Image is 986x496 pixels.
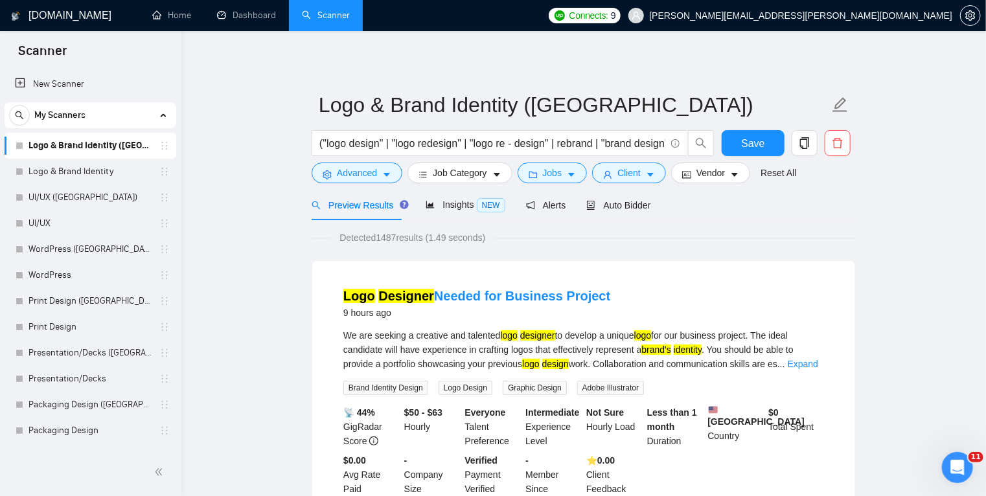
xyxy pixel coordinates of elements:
[29,288,152,314] a: Print Design ([GEOGRAPHIC_DATA])
[10,111,29,120] span: search
[217,10,276,21] a: dashboardDashboard
[492,170,501,179] span: caret-down
[969,452,983,462] span: 11
[960,5,981,26] button: setting
[689,137,713,149] span: search
[518,163,588,183] button: folderJobscaret-down
[159,166,170,177] span: holder
[741,135,764,152] span: Save
[523,405,584,448] div: Experience Level
[526,201,535,210] span: notification
[722,130,785,156] button: Save
[159,141,170,151] span: holder
[674,344,702,355] mark: identity
[433,166,487,180] span: Job Category
[343,407,375,418] b: 📡 44%
[9,105,30,126] button: search
[632,11,641,20] span: user
[5,71,176,97] li: New Scanner
[792,137,817,149] span: copy
[705,405,766,448] div: Country
[792,130,818,156] button: copy
[961,10,980,21] span: setting
[29,392,152,418] a: Packaging Design ([GEOGRAPHIC_DATA])
[382,170,391,179] span: caret-down
[312,163,402,183] button: settingAdvancedcaret-down
[696,166,725,180] span: Vendor
[343,328,824,371] div: We are seeking a creative and talented to develop a unique for our business project. The ideal ca...
[343,289,610,303] a: Logo DesignerNeeded for Business Project
[542,359,569,369] mark: design
[463,453,523,496] div: Payment Verified
[29,314,152,340] a: Print Design
[312,200,405,210] span: Preview Results
[159,296,170,306] span: holder
[343,381,428,395] span: Brand Identity Design
[768,407,779,418] b: $ 0
[543,166,562,180] span: Jobs
[11,6,20,27] img: logo
[501,330,518,341] mark: logo
[29,444,152,469] a: Webflow ([GEOGRAPHIC_DATA])
[603,170,612,179] span: user
[688,130,714,156] button: search
[634,330,651,341] mark: logo
[369,436,378,445] span: info-circle
[525,407,579,418] b: Intermediate
[159,425,170,436] span: holder
[378,289,434,303] mark: Designer
[8,41,77,69] span: Scanner
[29,340,152,366] a: Presentation/Decks ([GEOGRAPHIC_DATA])
[529,170,538,179] span: folder
[761,166,796,180] a: Reset All
[766,405,827,448] div: Total Spent
[159,374,170,384] span: holder
[523,453,584,496] div: Member Since
[586,407,624,418] b: Not Sure
[159,322,170,332] span: holder
[29,236,152,262] a: WordPress ([GEOGRAPHIC_DATA])
[159,400,170,410] span: holder
[825,137,850,149] span: delete
[29,185,152,210] a: UI/UX ([GEOGRAPHIC_DATA])
[584,405,645,448] div: Hourly Load
[404,407,442,418] b: $50 - $63
[418,170,428,179] span: bars
[159,218,170,229] span: holder
[402,405,463,448] div: Hourly
[330,231,494,245] span: Detected 1487 results (1.49 seconds)
[788,359,818,369] a: Expand
[671,139,680,148] span: info-circle
[520,330,555,341] mark: designer
[402,453,463,496] div: Company Size
[159,192,170,203] span: holder
[341,405,402,448] div: GigRadar Score
[586,200,650,210] span: Auto Bidder
[526,200,566,210] span: Alerts
[343,289,375,303] mark: Logo
[312,201,321,210] span: search
[404,455,407,466] b: -
[709,405,718,414] img: 🇺🇸
[426,200,435,209] span: area-chart
[577,381,644,395] span: Adobe Illustrator
[34,102,86,128] span: My Scanners
[522,359,539,369] mark: logo
[319,135,665,152] input: Search Freelance Jobs...
[730,170,739,179] span: caret-down
[341,453,402,496] div: Avg Rate Paid
[569,8,608,23] span: Connects:
[463,405,523,448] div: Talent Preference
[29,159,152,185] a: Logo & Brand Identity
[586,455,615,466] b: ⭐️ 0.00
[29,418,152,444] a: Packaging Design
[439,381,492,395] span: Logo Design
[682,170,691,179] span: idcard
[645,405,705,448] div: Duration
[477,198,505,212] span: NEW
[152,10,191,21] a: homeHome
[586,201,595,210] span: robot
[15,71,166,97] a: New Scanner
[525,455,529,466] b: -
[465,407,506,418] b: Everyone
